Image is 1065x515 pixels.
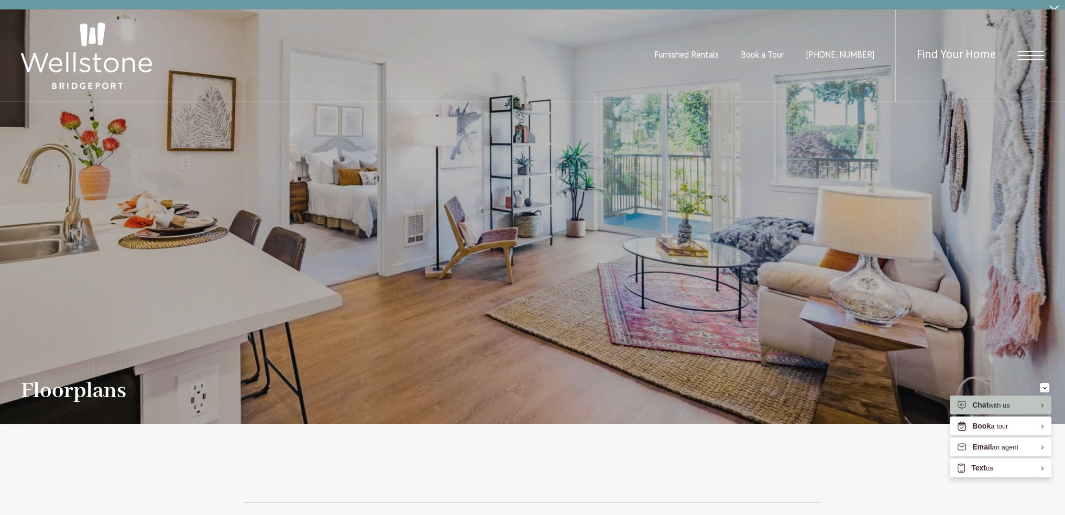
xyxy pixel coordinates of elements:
a: Find Your Home [917,49,996,61]
img: Wellstone [21,23,152,90]
a: Book a Tour [741,51,784,60]
span: [PHONE_NUMBER] [806,51,874,60]
a: Furnished Rentals [654,51,719,60]
h1: Floorplans [21,379,126,403]
button: Open Menu [1018,51,1044,60]
a: Call Us at (253) 642-8681 [806,51,874,60]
